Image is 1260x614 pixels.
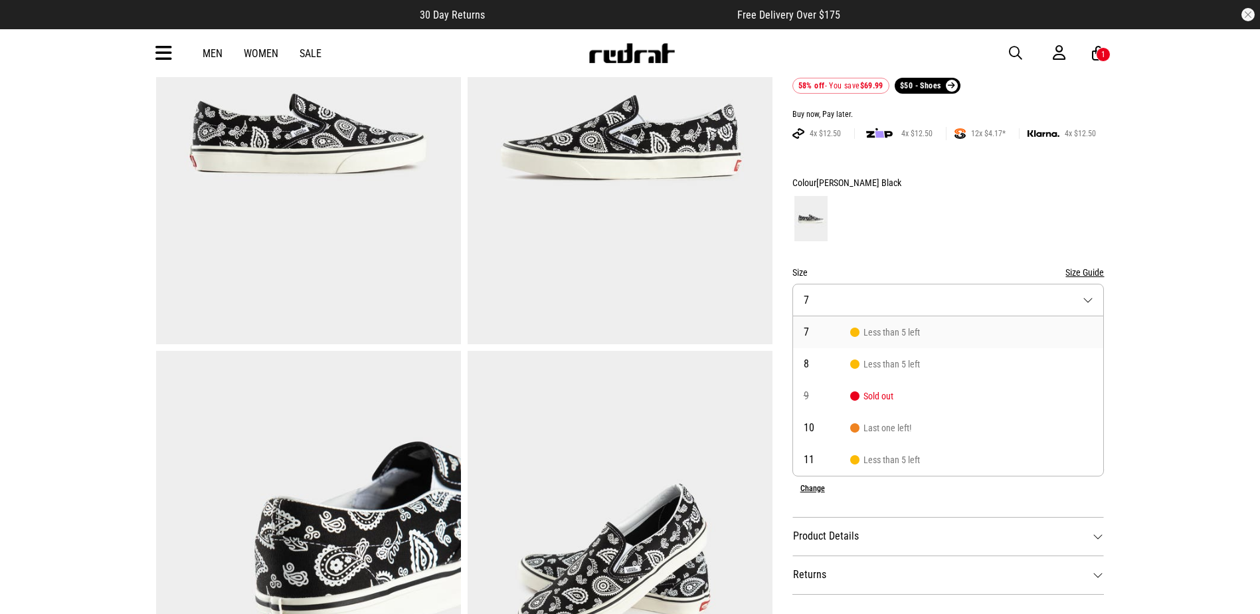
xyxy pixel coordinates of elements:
[804,423,850,433] span: 10
[300,47,321,60] a: Sale
[804,327,850,338] span: 7
[1059,128,1101,139] span: 4x $12.50
[804,294,809,306] span: 7
[588,43,675,63] img: Redrat logo
[792,517,1105,556] dt: Product Details
[896,128,938,139] span: 4x $12.50
[804,391,850,401] span: 9
[792,110,1105,120] div: Buy now, Pay later.
[804,455,850,465] span: 11
[792,284,1105,316] button: 7
[792,128,804,139] img: AFTERPAY
[792,264,1105,280] div: Size
[860,81,883,90] b: $69.99
[850,455,920,465] span: Less than 5 left
[1092,47,1105,60] a: 1
[737,9,840,21] span: Free Delivery Over $175
[11,5,50,45] button: Open LiveChat chat widget
[816,177,901,188] span: [PERSON_NAME] Black
[794,196,828,241] img: Rimavera Paisley Black
[1028,130,1059,138] img: KLARNA
[792,556,1105,594] dt: Returns
[850,391,893,401] span: Sold out
[244,47,278,60] a: Women
[203,47,223,60] a: Men
[804,359,850,369] span: 8
[792,78,889,94] div: - You save
[850,423,911,433] span: Last one left!
[895,78,960,94] a: $50 - Shoes
[792,175,1105,191] div: Colour
[1101,50,1105,59] div: 1
[511,8,711,21] iframe: Customer reviews powered by Trustpilot
[850,359,920,369] span: Less than 5 left
[804,128,846,139] span: 4x $12.50
[420,9,485,21] span: 30 Day Returns
[866,127,893,140] img: zip
[1065,264,1104,280] button: Size Guide
[954,128,966,139] img: SPLITPAY
[850,327,920,338] span: Less than 5 left
[798,81,825,90] b: 58% off
[800,484,825,493] button: Change
[966,128,1011,139] span: 12x $4.17*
